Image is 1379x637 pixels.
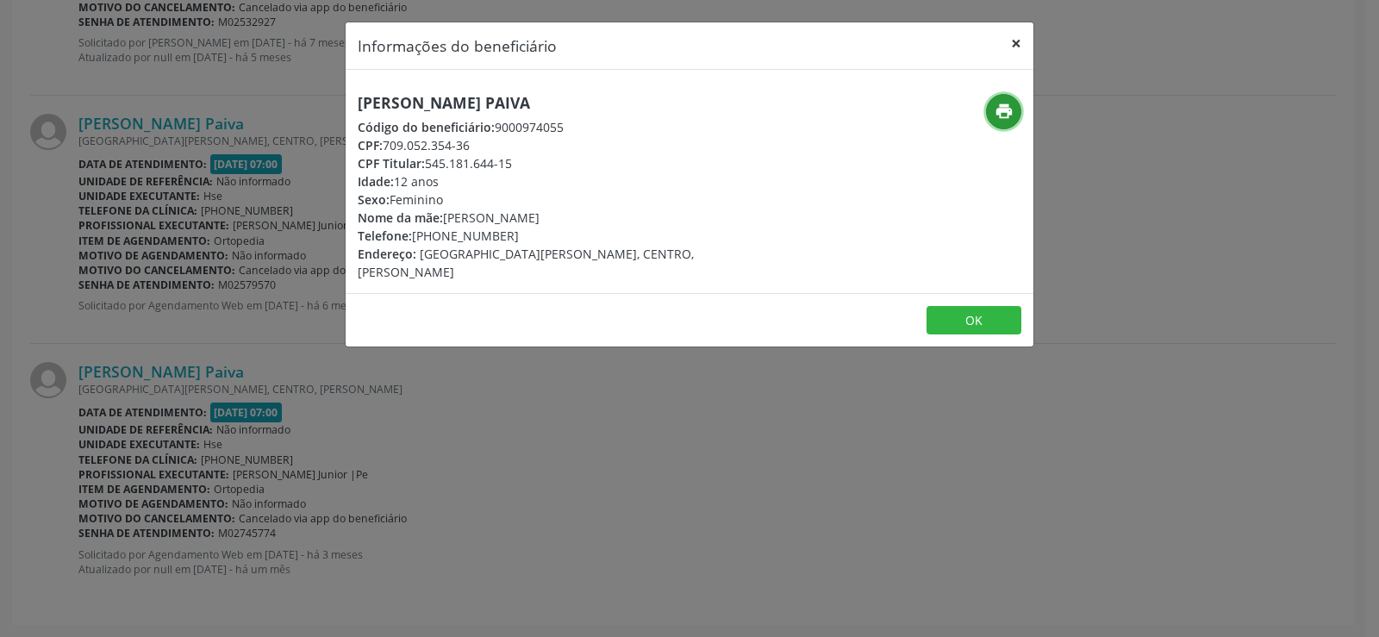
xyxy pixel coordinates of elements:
[358,34,557,57] h5: Informações do beneficiário
[358,190,792,209] div: Feminino
[995,102,1014,121] i: print
[358,119,495,135] span: Código do beneficiário:
[358,191,390,208] span: Sexo:
[358,227,792,245] div: [PHONE_NUMBER]
[358,246,416,262] span: Endereço:
[999,22,1033,65] button: Close
[358,118,792,136] div: 9000974055
[358,209,443,226] span: Nome da mãe:
[358,172,792,190] div: 12 anos
[358,136,792,154] div: 709.052.354-36
[927,306,1021,335] button: OK
[358,155,425,172] span: CPF Titular:
[358,94,792,112] h5: [PERSON_NAME] Paiva
[358,246,694,280] span: [GEOGRAPHIC_DATA][PERSON_NAME], CENTRO, [PERSON_NAME]
[358,209,792,227] div: [PERSON_NAME]
[986,94,1021,129] button: print
[358,228,412,244] span: Telefone:
[358,154,792,172] div: 545.181.644-15
[358,173,394,190] span: Idade:
[358,137,383,153] span: CPF:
